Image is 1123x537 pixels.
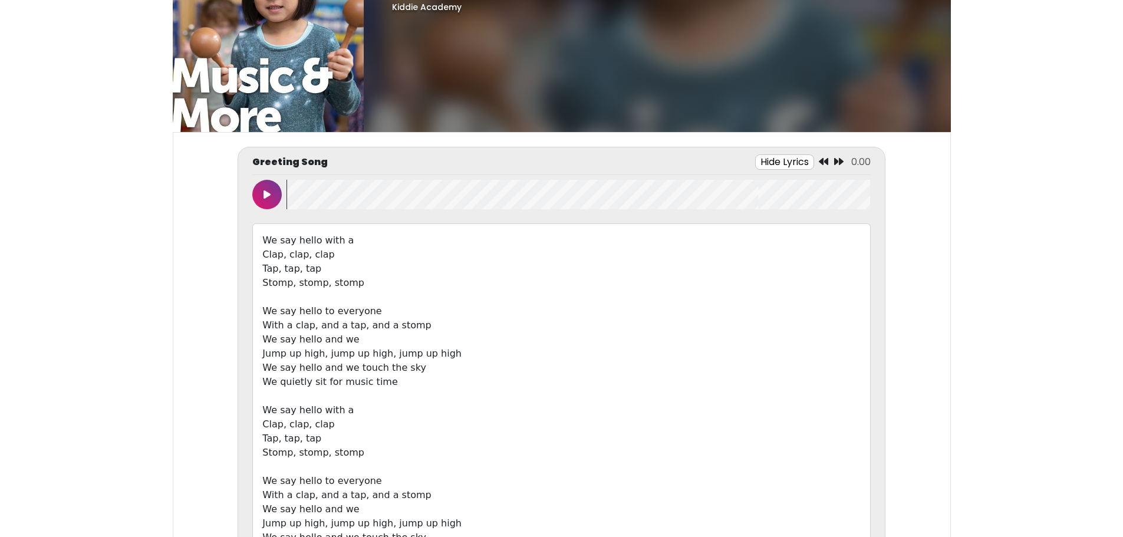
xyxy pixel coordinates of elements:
h5: Kiddie Academy [392,2,923,12]
p: Greeting Song [252,155,328,169]
button: Hide Lyrics [755,154,814,170]
span: 0.00 [851,155,871,169]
